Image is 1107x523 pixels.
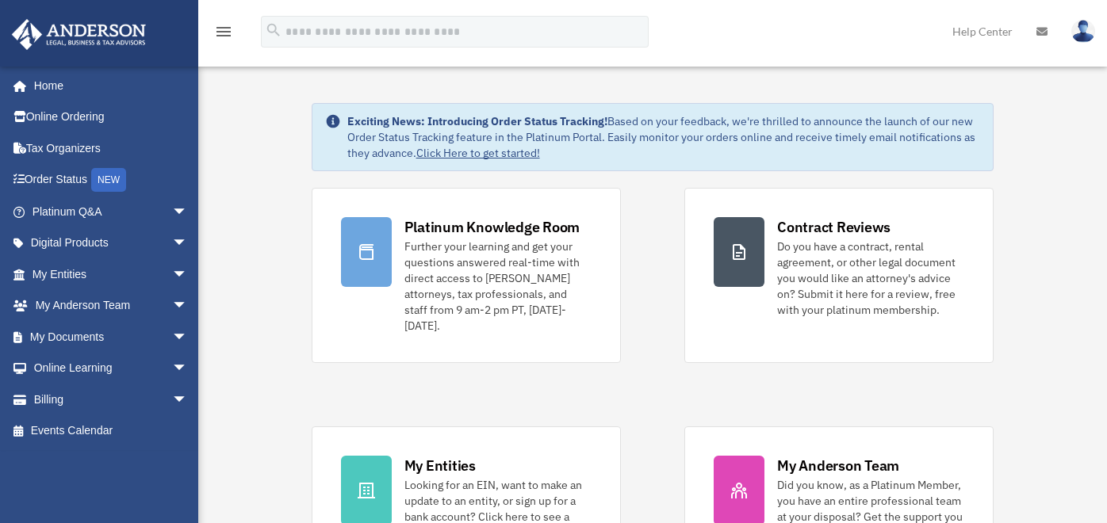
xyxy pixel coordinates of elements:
[265,21,282,39] i: search
[11,353,212,384] a: Online Learningarrow_drop_down
[11,290,212,322] a: My Anderson Teamarrow_drop_down
[172,227,204,260] span: arrow_drop_down
[11,384,212,415] a: Billingarrow_drop_down
[11,196,212,227] a: Platinum Q&Aarrow_drop_down
[11,321,212,353] a: My Documentsarrow_drop_down
[172,321,204,353] span: arrow_drop_down
[91,168,126,192] div: NEW
[347,114,607,128] strong: Exciting News: Introducing Order Status Tracking!
[11,227,212,259] a: Digital Productsarrow_drop_down
[7,19,151,50] img: Anderson Advisors Platinum Portal
[11,101,212,133] a: Online Ordering
[214,22,233,41] i: menu
[416,146,540,160] a: Click Here to get started!
[777,456,899,475] div: My Anderson Team
[777,217,891,237] div: Contract Reviews
[11,132,212,164] a: Tax Organizers
[172,384,204,416] span: arrow_drop_down
[1071,20,1095,43] img: User Pic
[172,196,204,228] span: arrow_drop_down
[172,290,204,323] span: arrow_drop_down
[172,353,204,385] span: arrow_drop_down
[312,188,621,363] a: Platinum Knowledge Room Further your learning and get your questions answered real-time with dire...
[777,239,964,318] div: Do you have a contract, rental agreement, or other legal document you would like an attorney's ad...
[11,70,204,101] a: Home
[347,113,981,161] div: Based on your feedback, we're thrilled to announce the launch of our new Order Status Tracking fe...
[214,28,233,41] a: menu
[684,188,994,363] a: Contract Reviews Do you have a contract, rental agreement, or other legal document you would like...
[404,456,476,475] div: My Entities
[404,239,592,334] div: Further your learning and get your questions answered real-time with direct access to [PERSON_NAM...
[11,258,212,290] a: My Entitiesarrow_drop_down
[11,415,212,447] a: Events Calendar
[404,217,580,237] div: Platinum Knowledge Room
[11,164,212,197] a: Order StatusNEW
[172,258,204,291] span: arrow_drop_down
